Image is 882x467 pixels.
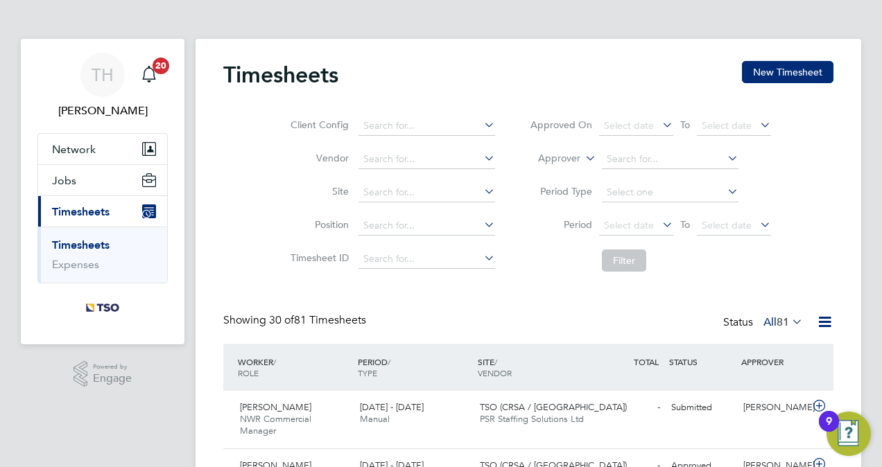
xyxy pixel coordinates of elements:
a: Powered byEngage [73,361,132,387]
span: / [494,356,497,367]
label: Approver [518,152,580,166]
span: To [676,116,694,134]
span: TH [92,66,114,84]
div: Status [723,313,806,333]
input: Select one [602,183,738,202]
span: Select date [604,219,654,231]
input: Search for... [358,150,495,169]
input: Search for... [358,249,495,269]
a: Go to home page [37,297,168,319]
nav: Main navigation [21,39,184,344]
button: Open Resource Center, 9 new notifications [827,412,871,456]
span: Engage [93,373,132,385]
label: Approved On [530,118,592,131]
span: PSR Staffing Solutions Ltd [480,413,584,425]
div: Showing [223,313,369,328]
div: STATUS [666,349,738,374]
label: Vendor [286,152,349,164]
label: Period Type [530,185,592,197]
span: Powered by [93,361,132,373]
button: Network [38,134,167,164]
span: / [388,356,390,367]
span: ROLE [238,367,259,378]
input: Search for... [358,216,495,236]
div: APPROVER [738,349,810,374]
span: Select date [702,219,752,231]
span: TYPE [358,367,377,378]
input: Search for... [358,183,495,202]
label: Site [286,185,349,197]
input: Search for... [602,150,738,169]
button: Timesheets [38,196,167,227]
img: tso-uk-logo-retina.png [78,297,127,319]
a: Expenses [52,258,99,271]
label: Client Config [286,118,349,131]
span: Network [52,143,96,156]
div: - [594,396,666,419]
span: Select date [702,119,752,132]
input: Search for... [358,116,495,136]
span: TSO (CRSA / [GEOGRAPHIC_DATA]) [480,401,627,413]
span: [PERSON_NAME] [240,401,311,413]
span: Manual [360,413,390,425]
span: To [676,215,694,233]
div: 9 [826,421,832,439]
label: Position [286,218,349,231]
span: 30 of [269,313,294,327]
div: Timesheets [38,227,167,283]
span: 20 [153,58,169,74]
span: 81 [777,315,789,329]
span: Tsaone Hill [37,103,168,119]
h2: Timesheets [223,61,338,89]
a: TH[PERSON_NAME] [37,53,168,119]
span: Timesheets [52,205,110,218]
label: Period [530,218,592,231]
span: [DATE] - [DATE] [360,401,424,413]
div: Submitted [666,396,738,419]
a: Timesheets [52,238,110,252]
span: 81 Timesheets [269,313,366,327]
span: TOTAL [634,356,659,367]
span: Select date [604,119,654,132]
span: / [273,356,276,367]
span: VENDOR [478,367,512,378]
div: PERIOD [354,349,474,385]
label: Timesheet ID [286,252,349,264]
label: All [763,315,803,329]
button: Jobs [38,165,167,195]
span: NWR Commercial Manager [240,413,311,437]
div: WORKER [234,349,354,385]
span: Jobs [52,174,76,187]
div: SITE [474,349,594,385]
a: 20 [135,53,163,97]
button: New Timesheet [742,61,833,83]
button: Filter [602,249,646,272]
div: [PERSON_NAME] [738,396,810,419]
